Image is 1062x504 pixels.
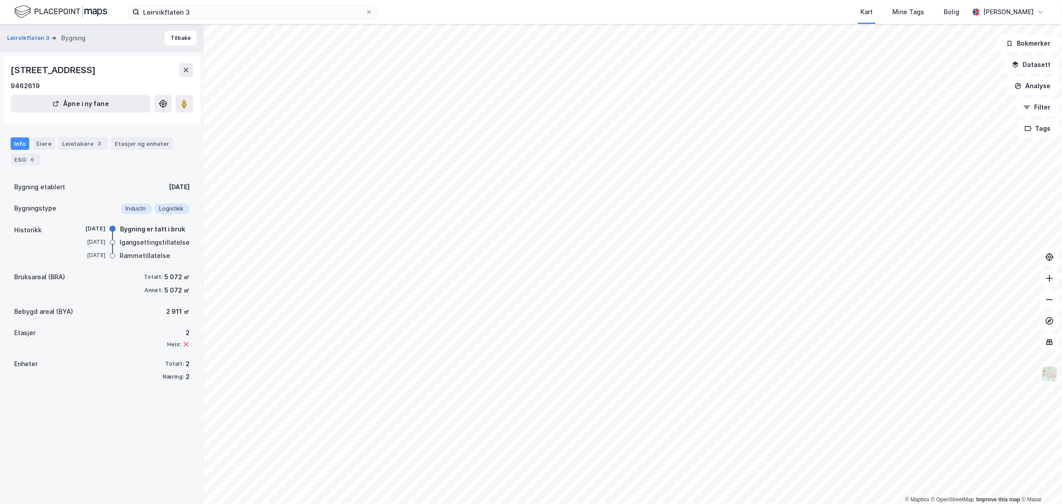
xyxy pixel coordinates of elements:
[1041,366,1058,383] img: Z
[95,139,104,148] div: 3
[11,153,40,166] div: ESG
[11,81,40,91] div: 9462619
[167,328,190,338] div: 2
[165,360,184,367] div: Totalt:
[999,35,1058,52] button: Bokmerker
[905,496,930,503] a: Mapbox
[33,137,55,150] div: Eiere
[7,34,51,43] button: Leirvikflaten 3
[1004,56,1058,74] button: Datasett
[115,140,169,148] div: Etasjer og enheter
[70,238,105,246] div: [DATE]
[931,496,974,503] a: OpenStreetMap
[165,31,197,45] button: Tilbake
[11,137,29,150] div: Info
[70,225,105,233] div: [DATE]
[860,7,873,17] div: Kart
[14,225,42,235] div: Historikk
[140,5,366,19] input: Søk på adresse, matrikkel, gårdeiere, leietakere eller personer
[14,306,73,317] div: Bebygd areal (BYA)
[14,359,38,369] div: Enheter
[120,237,190,248] div: Igangsettingstillatelse
[166,306,190,317] div: 2 911 ㎡
[120,250,170,261] div: Rammetillatelse
[120,224,185,234] div: Bygning er tatt i bruk
[1018,461,1062,504] iframe: Chat Widget
[983,7,1034,17] div: [PERSON_NAME]
[61,33,86,43] div: Bygning
[976,496,1020,503] a: Improve this map
[164,272,190,282] div: 5 072 ㎡
[28,155,37,164] div: 6
[944,7,959,17] div: Bolig
[58,137,108,150] div: Leietakere
[186,371,190,382] div: 2
[14,4,107,20] img: logo.f888ab2527a4732fd821a326f86c7f29.svg
[144,273,163,281] div: Totalt:
[169,182,190,192] div: [DATE]
[14,182,65,192] div: Bygning etablert
[14,328,35,338] div: Etasjer
[1016,98,1058,116] button: Filter
[11,63,97,77] div: [STREET_ADDRESS]
[11,95,151,113] button: Åpne i ny fane
[892,7,924,17] div: Mine Tags
[164,285,190,296] div: 5 072 ㎡
[163,373,184,380] div: Næring:
[144,287,163,294] div: Annet:
[186,359,190,369] div: 2
[1017,120,1058,137] button: Tags
[1007,77,1058,95] button: Analyse
[14,203,56,214] div: Bygningstype
[70,251,105,259] div: [DATE]
[14,272,65,282] div: Bruksareal (BRA)
[167,341,181,348] div: Heis:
